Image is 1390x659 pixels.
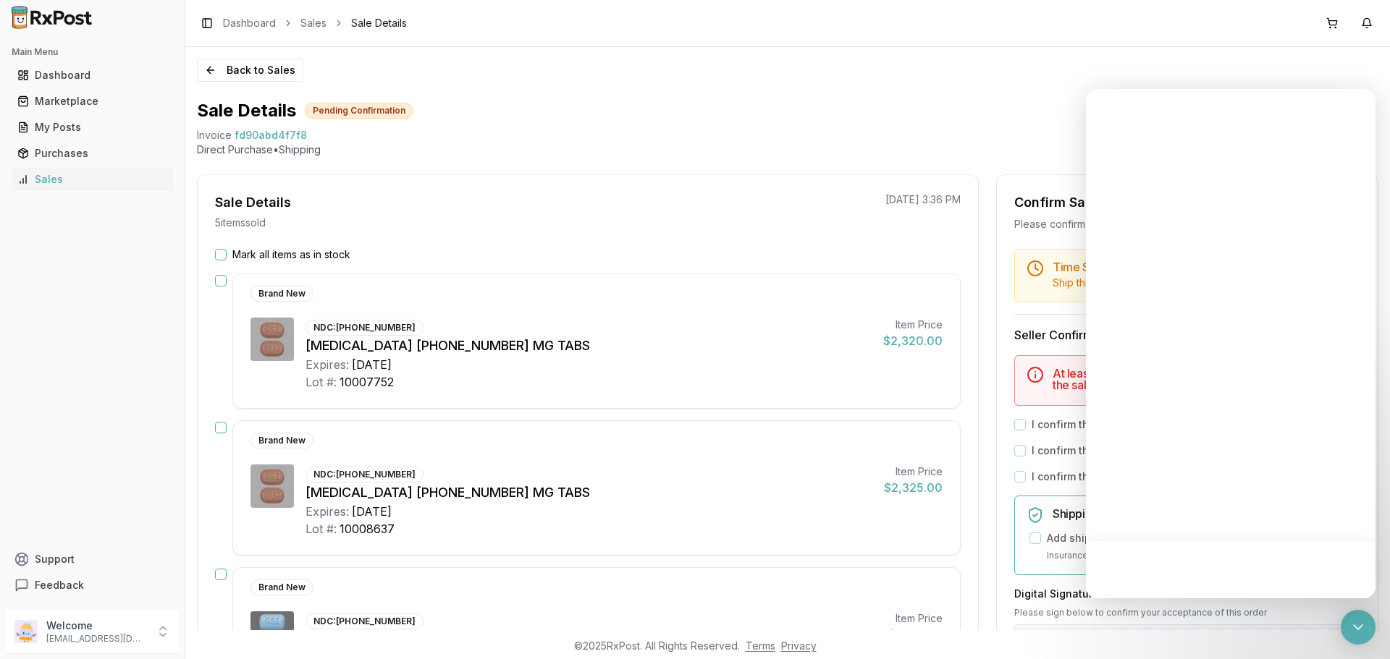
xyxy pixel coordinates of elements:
[17,94,167,109] div: Marketplace
[1047,531,1323,545] label: Add shipping insurance for $0.00 ( 1.5 % of order value)
[306,613,424,629] div: NDC: [PHONE_NUMBER]
[351,16,407,30] span: Sale Details
[306,336,872,356] div: [MEDICAL_DATA] [PHONE_NUMBER] MG TABS
[885,192,961,207] p: [DATE] 3:36 PM
[340,373,394,391] div: 10007752
[1014,326,1360,344] h3: Seller Confirmation
[6,64,179,87] button: Dashboard
[197,59,303,82] button: Back to Sales
[232,247,350,262] label: Mark all items as in stock
[6,546,179,572] button: Support
[1032,417,1354,432] label: I confirm that the 0 selected items are in stock and ready to ship
[884,464,943,479] div: Item Price
[250,286,313,302] div: Brand New
[197,128,232,143] div: Invoice
[223,16,407,30] nav: breadcrumb
[1053,367,1348,391] h5: At least one item must be marked as in stock to confirm the sale.
[12,46,173,58] h2: Main Menu
[12,88,173,114] a: Marketplace
[1053,508,1348,519] h5: Shipping Insurance
[12,140,173,166] a: Purchases
[1032,443,1331,458] label: I confirm that all 0 selected items match the listed condition
[306,629,877,650] div: [MEDICAL_DATA] 200-25 MG TABS
[223,16,276,30] a: Dashboard
[197,99,296,122] h1: Sale Details
[1053,276,1248,289] span: Ship this package by end of day [DATE] .
[197,143,1378,157] p: Direct Purchase • Shipping
[250,464,294,508] img: Biktarvy 50-200-25 MG TABS
[306,467,424,482] div: NDC: [PHONE_NUMBER]
[6,142,179,165] button: Purchases
[1014,192,1097,213] div: Confirm Sale
[17,172,167,187] div: Sales
[340,520,395,537] div: 10008637
[46,618,147,633] p: Welcome
[6,572,179,598] button: Feedback
[1014,217,1360,231] div: Please confirm you have all items in stock before proceeding
[888,626,943,643] div: $1,160.00
[12,114,173,140] a: My Posts
[1014,587,1360,601] h3: Digital Signature
[1032,469,1258,484] label: I confirm that all expiration dates are correct
[781,639,817,652] a: Privacy
[883,318,943,332] div: Item Price
[888,611,943,626] div: Item Price
[306,373,337,391] div: Lot #:
[305,103,413,119] div: Pending Confirmation
[300,16,327,30] a: Sales
[215,192,291,213] div: Sale Details
[6,90,179,113] button: Marketplace
[12,166,173,192] a: Sales
[1341,610,1376,645] div: Open Intercom Messenger
[14,620,38,643] img: User avatar
[17,68,167,82] div: Dashboard
[12,62,173,88] a: Dashboard
[1047,548,1348,563] p: Insurance covers loss, damage, or theft during transit.
[250,318,294,361] img: Biktarvy 50-200-25 MG TABS
[235,128,307,143] span: fd90abd4f7f8
[352,503,392,520] div: [DATE]
[306,356,349,373] div: Expires:
[6,6,98,29] img: RxPost Logo
[6,116,179,139] button: My Posts
[250,433,313,448] div: Brand New
[306,320,424,336] div: NDC: [PHONE_NUMBER]
[46,633,147,645] p: [EMAIL_ADDRESS][DOMAIN_NAME]
[306,520,337,537] div: Lot #:
[6,168,179,191] button: Sales
[250,579,313,595] div: Brand New
[306,503,349,520] div: Expires:
[352,356,392,373] div: [DATE]
[884,479,943,496] div: $2,325.00
[1014,607,1360,618] p: Please sign below to confirm your acceptance of this order
[746,639,775,652] a: Terms
[35,578,84,592] span: Feedback
[306,482,872,503] div: [MEDICAL_DATA] [PHONE_NUMBER] MG TABS
[17,146,167,161] div: Purchases
[883,332,943,349] div: $2,320.00
[215,216,266,230] p: 5 item s sold
[250,611,294,655] img: Descovy 200-25 MG TABS
[17,120,167,135] div: My Posts
[1053,261,1348,273] h5: Time Sensitive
